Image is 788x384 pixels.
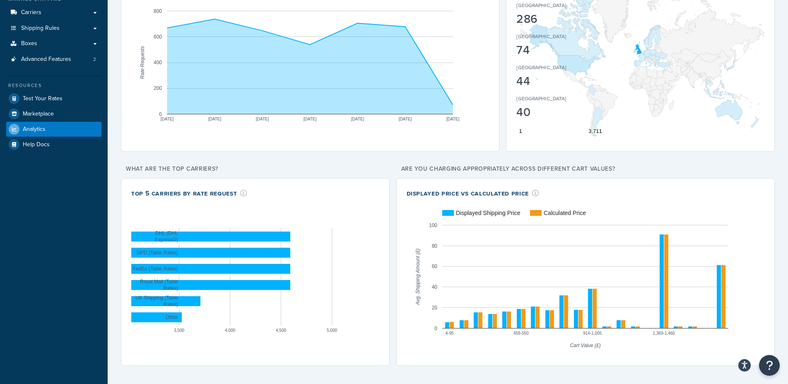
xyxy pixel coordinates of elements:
[6,36,101,51] a: Boxes
[415,249,421,305] text: Avg. Shipping Amount (£)
[256,116,269,121] text: [DATE]
[396,163,775,175] p: Are you charging appropriately across different cart values?
[516,64,566,71] p: [GEOGRAPHIC_DATA]
[121,163,390,175] p: What are the top carriers?
[161,116,174,121] text: [DATE]
[155,230,178,236] text: DHL (DHL
[154,60,162,65] text: 400
[225,328,235,332] text: 4,000
[131,188,247,198] div: Top 5 Carriers by Rate Request
[6,137,101,152] a: Help Docs
[513,331,528,335] text: 459-550
[21,56,71,63] span: Advanced Features
[583,331,602,335] text: 914-1,005
[164,302,178,307] text: Rates)
[456,210,521,216] text: Displayed Shipping Price
[516,106,592,118] div: 40
[6,82,101,89] div: Resources
[155,237,178,243] text: Express®)
[399,116,412,121] text: [DATE]
[6,52,101,67] a: Advanced Features2
[516,95,566,102] p: [GEOGRAPHIC_DATA]
[164,285,178,291] text: Rates)
[446,116,460,121] text: [DATE]
[431,284,437,290] text: 40
[570,342,600,348] text: Cart Value (£)
[516,2,566,9] p: [GEOGRAPHIC_DATA]
[407,188,539,198] div: Displayed Price vs Calculated Price
[519,128,522,134] text: 1
[327,328,337,332] text: 5,000
[21,25,60,32] span: Shipping Rules
[431,243,437,249] text: 80
[276,328,286,332] text: 4,500
[140,279,178,285] text: Royal Mail (Table
[516,44,592,56] div: 74
[6,5,101,20] a: Carriers
[135,295,178,301] text: UK Shipping (Table
[131,198,379,355] svg: A chart.
[23,95,63,102] span: Test Your Rates
[6,122,101,137] a: Analytics
[21,9,41,16] span: Carriers
[6,52,101,67] li: Advanced Features
[166,314,178,320] text: Other
[93,56,96,63] span: 2
[23,141,50,148] span: Help Docs
[23,126,46,133] span: Analytics
[516,13,592,25] div: 286
[431,263,437,269] text: 60
[429,222,437,228] text: 100
[516,75,592,87] div: 44
[174,328,184,332] text: 3,500
[21,40,37,47] span: Boxes
[6,91,101,106] a: Test Your Rates
[589,128,602,134] text: 3,711
[23,111,54,118] span: Marketplace
[140,46,145,79] text: Rate Requests
[6,106,101,121] a: Marketplace
[154,34,162,40] text: 600
[351,116,364,121] text: [DATE]
[407,198,764,355] svg: A chart.
[154,8,162,14] text: 800
[653,331,675,335] text: 1,369-1,460
[759,355,780,376] button: Open Resource Center
[304,116,317,121] text: [DATE]
[516,33,566,40] p: [GEOGRAPHIC_DATA]
[159,111,162,117] text: 0
[6,21,101,36] a: Shipping Rules
[208,116,222,121] text: [DATE]
[137,250,178,256] text: DPD (Table Rates)
[445,331,453,335] text: 4-95
[544,210,586,216] text: Calculated Price
[154,85,162,91] text: 200
[434,325,437,331] text: 0
[133,266,178,272] text: FedEx (Table Rates)
[431,305,437,311] text: 20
